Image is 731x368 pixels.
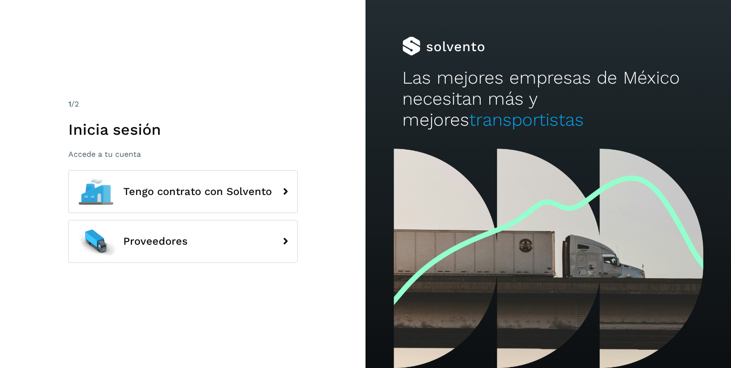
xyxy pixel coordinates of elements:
[123,236,188,247] span: Proveedores
[402,67,695,131] h2: Las mejores empresas de México necesitan más y mejores
[68,150,298,159] p: Accede a tu cuenta
[68,98,298,110] div: /2
[68,220,298,263] button: Proveedores
[469,109,584,130] span: transportistas
[68,99,71,108] span: 1
[68,120,298,139] h1: Inicia sesión
[123,186,272,197] span: Tengo contrato con Solvento
[68,170,298,213] button: Tengo contrato con Solvento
